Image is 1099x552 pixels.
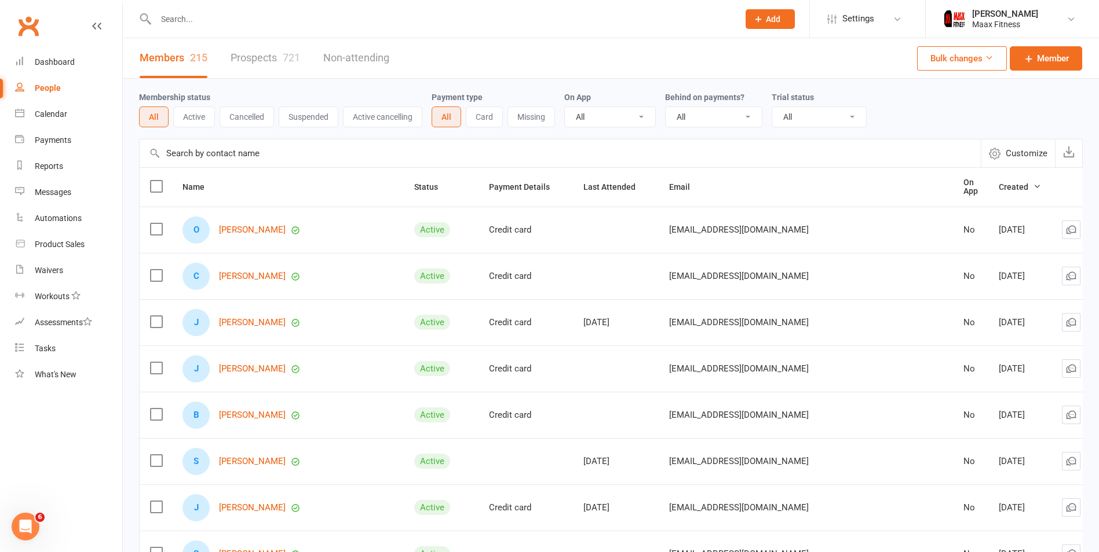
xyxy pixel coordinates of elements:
div: Workouts [35,292,70,301]
a: Assessments [15,310,122,336]
div: Reports [35,161,63,171]
div: Messages [35,187,71,197]
button: Card [466,106,503,127]
div: No [963,410,978,420]
div: Stephanie [182,448,210,475]
div: 215 [190,51,207,64]
button: Email [669,180,703,194]
a: Tasks [15,336,122,362]
a: [PERSON_NAME] [219,225,286,235]
div: Payments [35,135,71,145]
a: Dashboard [15,49,122,75]
a: [PERSON_NAME] [219,271,286,281]
div: [DATE] [999,503,1041,513]
a: Member [1010,46,1082,71]
div: No [963,364,978,374]
span: [EMAIL_ADDRESS][DOMAIN_NAME] [669,404,809,426]
a: [PERSON_NAME] [219,503,286,513]
iframe: Intercom live chat [12,513,39,540]
div: Calendar [35,109,67,119]
span: Add [766,14,780,24]
div: Credit card [489,318,563,327]
div: Tasks [35,344,56,353]
span: [EMAIL_ADDRESS][DOMAIN_NAME] [669,450,809,472]
button: All [432,106,461,127]
div: Credit card [489,364,563,374]
button: Bulk changes [917,46,1007,71]
div: [DATE] [999,318,1041,327]
a: Reports [15,153,122,179]
a: People [15,75,122,101]
a: Members215 [140,38,207,78]
div: Brooke [182,402,210,429]
button: Created [999,180,1041,194]
div: [DATE] [583,457,648,466]
div: Assessments [35,318,92,327]
div: [DATE] [999,457,1041,466]
button: Payment Details [489,180,563,194]
div: [DATE] [999,271,1041,281]
span: Settings [842,6,874,32]
div: Credit card [489,271,563,281]
span: Payment Details [489,182,563,192]
span: [EMAIL_ADDRESS][DOMAIN_NAME] [669,265,809,287]
span: Created [999,182,1041,192]
button: Active cancelling [343,106,422,127]
div: 721 [283,51,300,64]
span: Last Attended [583,182,648,192]
span: Email [669,182,703,192]
a: [PERSON_NAME] [219,364,286,374]
div: [DATE] [583,318,648,327]
div: No [963,318,978,327]
button: Last Attended [583,180,648,194]
a: Calendar [15,101,122,127]
a: [PERSON_NAME] [219,457,286,466]
div: Automations [35,214,82,223]
div: Credit card [489,503,563,513]
div: Jason [182,494,210,521]
a: What's New [15,362,122,388]
button: Add [746,9,795,29]
div: [DATE] [999,364,1041,374]
a: Product Sales [15,231,122,257]
label: On App [564,93,591,102]
a: Payments [15,127,122,153]
input: Search... [152,11,731,27]
button: Name [182,180,217,194]
span: Name [182,182,217,192]
div: Jana [182,309,210,336]
button: Cancelled [220,106,274,127]
div: Active [414,222,450,237]
button: All [139,106,169,127]
span: 6 [35,513,45,522]
div: Waivers [35,266,63,275]
button: Missing [507,106,555,127]
div: Active [414,454,450,469]
label: Trial status [772,93,814,102]
a: Non-attending [323,38,389,78]
a: Workouts [15,284,122,310]
label: Behind on payments? [665,93,744,102]
span: Customize [1006,146,1047,160]
img: thumb_image1759205071.png [943,8,966,31]
button: Suspended [279,106,338,127]
a: Messages [15,179,122,205]
div: People [35,83,61,93]
a: Prospects721 [231,38,300,78]
div: What's New [35,370,76,379]
div: Active [414,361,450,376]
label: Membership status [139,93,210,102]
th: On App [953,168,988,207]
div: No [963,457,978,466]
div: No [963,271,978,281]
div: Dashboard [35,57,75,67]
a: Waivers [15,257,122,284]
span: Status [414,182,451,192]
div: [DATE] [999,225,1041,235]
div: No [963,225,978,235]
div: Credit card [489,410,563,420]
button: Customize [981,139,1055,167]
a: Automations [15,205,122,231]
div: Active [414,500,450,515]
a: [PERSON_NAME] [219,410,286,420]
